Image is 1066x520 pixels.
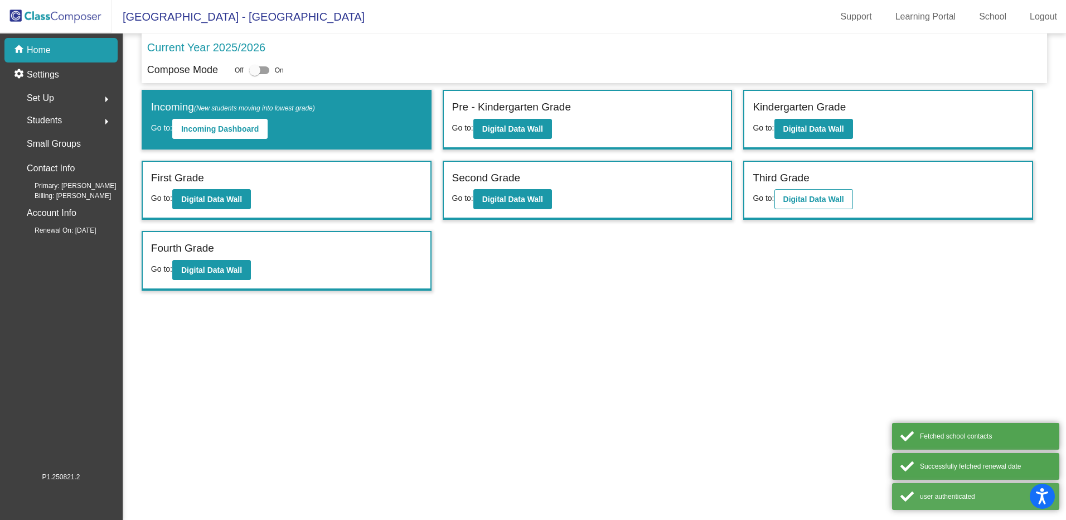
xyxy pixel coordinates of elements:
a: Support [832,8,881,26]
span: Go to: [753,123,774,132]
p: Current Year 2025/2026 [147,39,265,56]
span: On [275,65,284,75]
button: Digital Data Wall [774,119,853,139]
p: Compose Mode [147,62,218,78]
p: Settings [27,68,59,81]
span: Primary: [PERSON_NAME] [17,181,117,191]
span: (New students moving into lowest grade) [194,104,315,112]
b: Digital Data Wall [181,266,242,275]
button: Incoming Dashboard [172,119,268,139]
a: School [970,8,1015,26]
div: Successfully fetched renewal date [920,461,1051,471]
b: Digital Data Wall [482,124,543,133]
button: Digital Data Wall [774,189,853,209]
p: Account Info [27,205,76,221]
button: Digital Data Wall [473,119,552,139]
mat-icon: home [13,44,27,57]
span: Go to: [753,194,774,203]
span: Go to: [452,123,473,132]
span: [GEOGRAPHIC_DATA] - [GEOGRAPHIC_DATA] [112,8,365,26]
span: Go to: [151,123,172,132]
span: Go to: [151,194,172,203]
p: Contact Info [27,161,75,176]
mat-icon: arrow_right [100,115,113,128]
label: Second Grade [452,170,521,186]
span: Renewal On: [DATE] [17,225,96,235]
a: Learning Portal [886,8,965,26]
button: Digital Data Wall [172,189,251,209]
b: Digital Data Wall [783,124,844,133]
b: Digital Data Wall [783,195,844,204]
label: Pre - Kindergarten Grade [452,99,571,115]
label: Fourth Grade [151,240,214,257]
a: Logout [1021,8,1066,26]
label: First Grade [151,170,204,186]
span: Set Up [27,90,54,106]
mat-icon: arrow_right [100,93,113,106]
span: Go to: [151,264,172,273]
label: Kindergarten Grade [753,99,846,115]
button: Digital Data Wall [172,260,251,280]
b: Digital Data Wall [482,195,543,204]
mat-icon: settings [13,68,27,81]
label: Third Grade [753,170,809,186]
b: Digital Data Wall [181,195,242,204]
span: Off [235,65,244,75]
span: Go to: [452,194,473,203]
button: Digital Data Wall [473,189,552,209]
label: Incoming [151,99,315,115]
span: Students [27,113,62,128]
span: Billing: [PERSON_NAME] [17,191,111,201]
b: Incoming Dashboard [181,124,259,133]
div: Fetched school contacts [920,431,1051,441]
p: Home [27,44,51,57]
p: Small Groups [27,136,81,152]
